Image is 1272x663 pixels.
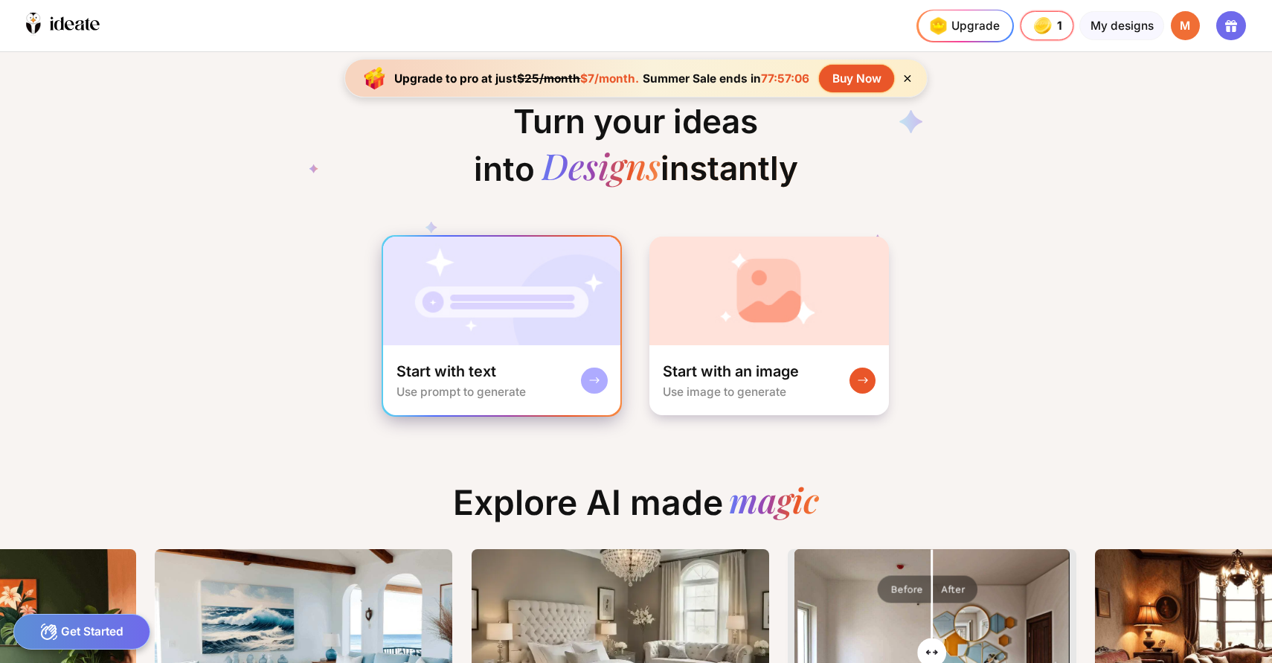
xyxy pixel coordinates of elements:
[394,71,639,86] div: Upgrade to pro at just
[819,65,894,92] div: Buy Now
[925,13,951,39] img: upgrade-nav-btn-icon.gif
[13,614,151,650] div: Get Started
[663,362,799,381] div: Start with an image
[761,71,809,86] span: 77:57:06
[440,482,832,537] div: Explore AI made
[663,385,786,399] div: Use image to generate
[396,362,496,381] div: Start with text
[1079,11,1163,41] div: My designs
[359,62,391,95] img: upgrade-banner-new-year-icon.gif
[1171,11,1201,41] div: M
[649,237,888,345] img: startWithImageCardBg.jpg
[1057,19,1064,33] span: 1
[580,71,639,86] span: $7/month.
[639,71,812,86] div: Summer Sale ends in
[396,385,526,399] div: Use prompt to generate
[729,482,819,523] div: magic
[383,237,620,345] img: startWithTextCardBg.jpg
[925,13,999,39] div: Upgrade
[517,71,580,86] span: $25/month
